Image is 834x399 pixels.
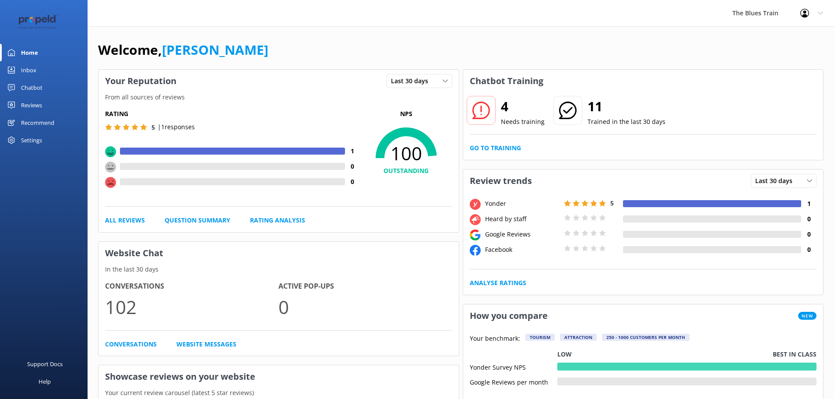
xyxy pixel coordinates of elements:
span: Last 30 days [755,176,798,186]
h4: 0 [345,177,360,187]
a: Go to Training [470,143,521,153]
a: Rating Analysis [250,215,305,225]
div: Chatbot [21,79,42,96]
p: 0 [278,292,452,321]
h5: Rating [105,109,360,119]
a: Question Summary [165,215,230,225]
h2: 11 [588,96,665,117]
h3: Chatbot Training [463,70,550,92]
div: Facebook [483,245,562,254]
h4: 1 [345,146,360,156]
a: Website Messages [176,339,236,349]
div: Reviews [21,96,42,114]
span: 5 [610,199,614,207]
p: Trained in the last 30 days [588,117,665,127]
div: 250 - 1000 customers per month [602,334,690,341]
div: Home [21,44,38,61]
p: In the last 30 days [99,265,459,274]
h3: Review trends [463,169,538,192]
h4: 0 [345,162,360,171]
a: Analyse Ratings [470,278,526,288]
div: Inbox [21,61,36,79]
a: All Reviews [105,215,145,225]
h2: 4 [501,96,545,117]
p: | 1 responses [158,122,195,132]
h4: 0 [801,214,816,224]
div: Attraction [560,334,597,341]
h4: 0 [801,230,816,239]
p: Your current review carousel (latest 5 star reviews) [99,388,459,398]
div: Google Reviews [483,230,562,239]
h4: Active Pop-ups [278,281,452,292]
div: Yonder [483,199,562,208]
p: Best in class [773,350,816,359]
h4: OUTSTANDING [360,166,452,176]
h3: How you compare [463,304,554,327]
h3: Showcase reviews on your website [99,365,459,388]
p: Needs training [501,117,545,127]
p: 102 [105,292,278,321]
div: Tourism [525,334,555,341]
p: NPS [360,109,452,119]
div: Recommend [21,114,54,131]
div: Yonder Survey NPS [470,363,557,371]
span: Last 30 days [391,76,433,86]
p: Low [557,350,572,359]
h4: 1 [801,199,816,208]
span: 5 [151,123,155,131]
div: Heard by staff [483,214,562,224]
div: Settings [21,131,42,149]
h1: Welcome, [98,39,268,60]
h4: 0 [801,245,816,254]
a: [PERSON_NAME] [162,41,268,59]
h3: Website Chat [99,242,459,265]
p: From all sources of reviews [99,92,459,102]
div: Help [39,373,51,390]
span: New [798,312,816,320]
div: Support Docs [27,355,63,373]
h3: Your Reputation [99,70,183,92]
div: Google Reviews per month [470,378,557,385]
span: 100 [360,142,452,164]
p: Your benchmark: [470,334,520,344]
a: Conversations [105,339,157,349]
h4: Conversations [105,281,278,292]
img: 12-1677471078.png [13,15,63,29]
